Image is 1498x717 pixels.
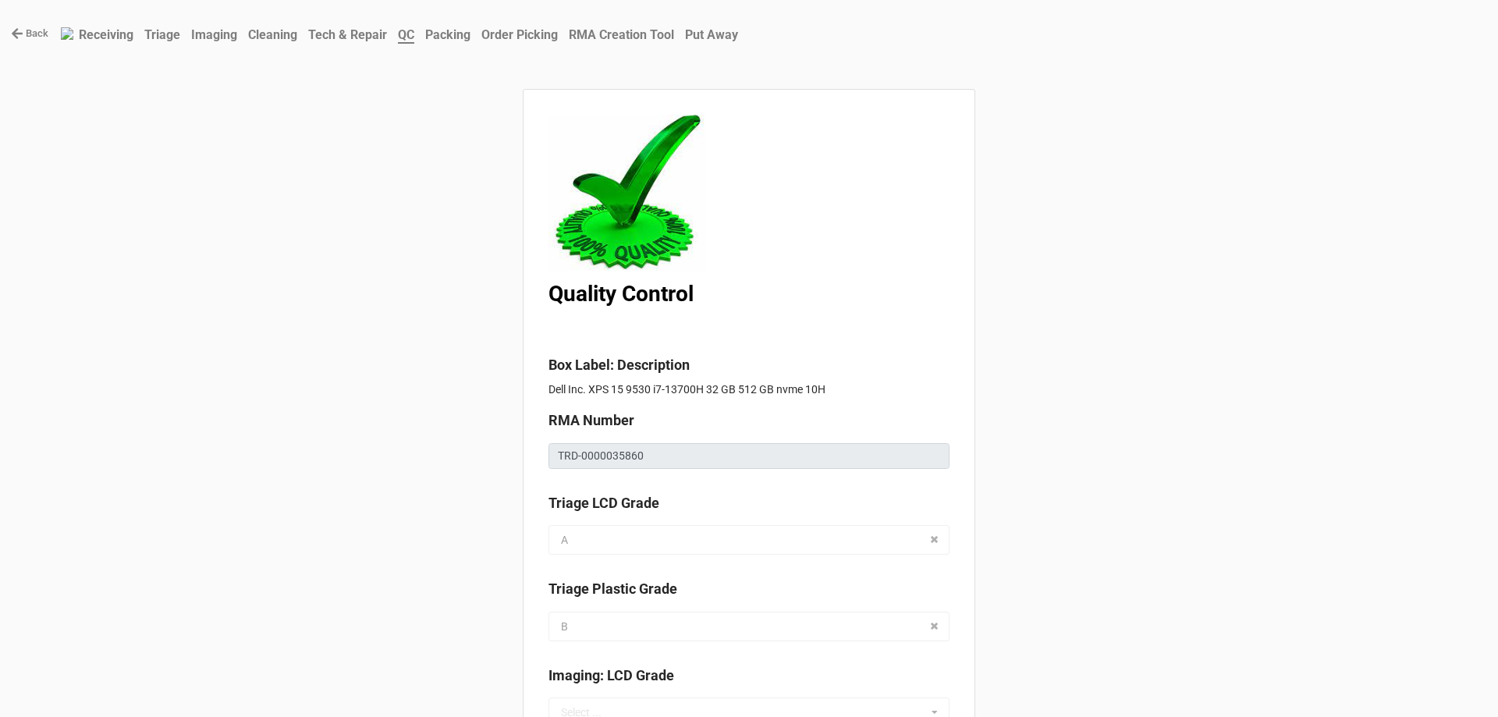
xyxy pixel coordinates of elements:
b: Put Away [685,27,738,42]
img: xk2VnkDGhI%2FQuality_Check.jpg [548,115,705,271]
b: Packing [425,27,470,42]
a: QC [392,20,420,50]
a: Order Picking [476,20,563,50]
label: RMA Number [548,410,634,431]
label: Triage Plastic Grade [548,578,677,600]
a: RMA Creation Tool [563,20,680,50]
img: RexiLogo.png [61,27,73,40]
a: Put Away [680,20,744,50]
b: Triage [144,27,180,42]
a: Tech & Repair [303,20,392,50]
a: Back [11,26,48,41]
b: Imaging [191,27,237,42]
label: Triage LCD Grade [548,492,659,514]
b: Quality Control [548,281,694,307]
b: Box Label: Description [548,357,690,373]
a: Cleaning [243,20,303,50]
b: Tech & Repair [308,27,387,42]
b: QC [398,27,414,44]
b: Cleaning [248,27,297,42]
a: Triage [139,20,186,50]
a: Receiving [73,20,139,50]
label: Imaging: LCD Grade [548,665,674,687]
b: Receiving [79,27,133,42]
p: Dell Inc. XPS 15 9530 i7-13700H 32 GB 512 GB nvme 10H [548,382,950,397]
b: Order Picking [481,27,558,42]
a: Packing [420,20,476,50]
a: Imaging [186,20,243,50]
b: RMA Creation Tool [569,27,674,42]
